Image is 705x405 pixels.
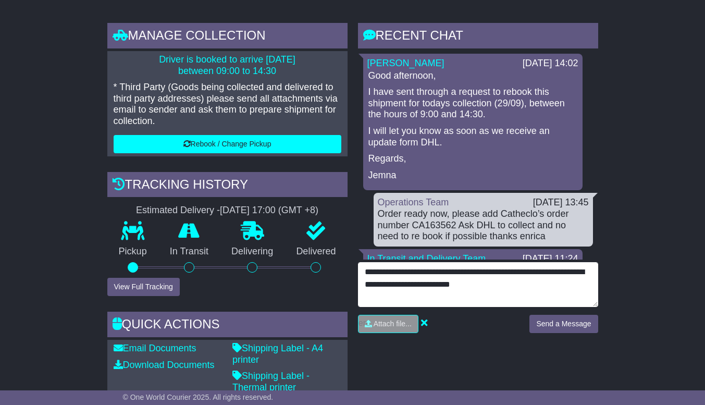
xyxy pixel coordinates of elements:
p: Delivering [220,246,285,257]
div: Estimated Delivery - [107,205,348,216]
p: Delivered [285,246,347,257]
span: © One World Courier 2025. All rights reserved. [123,393,274,401]
div: [DATE] 11:24 [523,253,578,265]
p: I have sent through a request to rebook this shipment for todays collection (29/09), between the ... [368,87,577,120]
p: Jemna [368,170,577,181]
p: Pickup [107,246,158,257]
div: [DATE] 14:02 [523,58,578,69]
p: * Third Party (Goods being collected and delivered to third party addresses) please send all atta... [114,82,341,127]
p: In Transit [158,246,220,257]
div: Tracking history [107,172,348,200]
p: Good afternoon, [368,70,577,82]
div: RECENT CHAT [358,23,598,51]
div: [DATE] 17:00 (GMT +8) [220,205,318,216]
div: Order ready now, please add Catheclo’s order number CA163562 Ask DHL to collect and no need to re... [378,208,589,242]
p: Driver is booked to arrive [DATE] between 09:00 to 14:30 [114,54,341,77]
a: Shipping Label - A4 printer [232,343,323,365]
div: Quick Actions [107,312,348,340]
a: Email Documents [114,343,196,353]
a: Operations Team [378,197,449,207]
button: View Full Tracking [107,278,180,296]
div: Manage collection [107,23,348,51]
a: Shipping Label - Thermal printer [232,371,310,392]
div: [DATE] 13:45 [533,197,589,208]
a: In Transit and Delivery Team [367,253,486,264]
p: Regards, [368,153,577,165]
a: [PERSON_NAME] [367,58,444,68]
button: Send a Message [529,315,598,333]
p: I will let you know as soon as we receive an update form DHL. [368,126,577,148]
a: Download Documents [114,360,215,370]
button: Rebook / Change Pickup [114,135,341,153]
